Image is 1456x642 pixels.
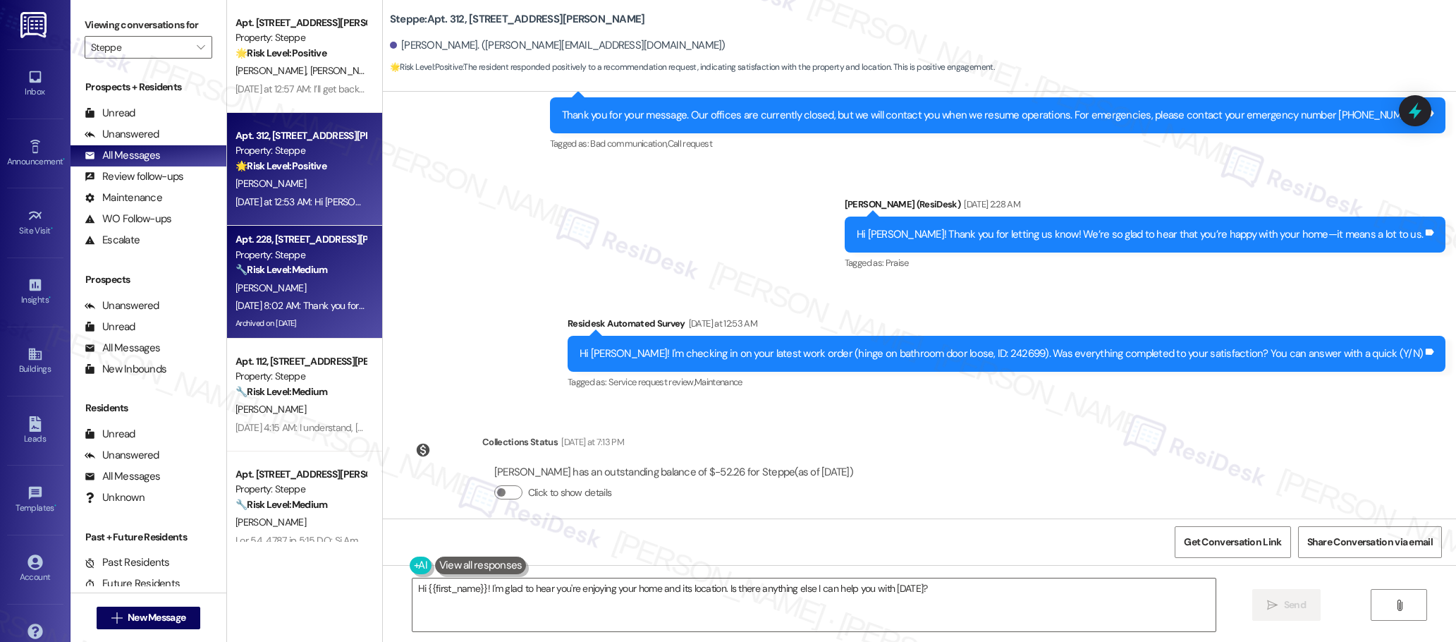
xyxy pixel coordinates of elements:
div: All Messages [85,469,160,484]
i:  [197,42,204,53]
span: [PERSON_NAME] [235,516,306,528]
span: • [51,224,53,234]
div: [DATE] at 12:57 AM: I’ll get back to you once I hear back from our site team. In the meantime, if... [235,83,878,95]
div: Residesk Automated Survey [568,316,1445,336]
div: [DATE] 2:28 AM [960,197,1020,212]
div: Residents [71,401,226,416]
div: Collections Status [482,435,558,449]
div: Apt. [STREET_ADDRESS][PERSON_NAME] [235,467,366,482]
div: Property: Steppe [235,248,366,262]
span: [PERSON_NAME] [310,64,380,77]
span: [PERSON_NAME] [235,281,306,294]
strong: 🌟 Risk Level: Positive [235,47,326,59]
b: Steppe: Apt. 312, [STREET_ADDRESS][PERSON_NAME] [390,12,645,27]
span: Service request review , [608,376,695,388]
strong: 🌟 Risk Level: Positive [235,159,326,172]
a: Account [7,550,63,588]
div: New Inbounds [85,362,166,377]
strong: 🔧 Risk Level: Medium [235,263,327,276]
label: Viewing conversations for [85,14,212,36]
img: ResiDesk Logo [20,12,49,38]
div: WO Follow-ups [85,212,171,226]
i:  [1394,600,1405,611]
div: [PERSON_NAME] has an outstanding balance of $-52.26 for Steppe (as of [DATE]) [494,465,853,480]
a: Leads [7,412,63,450]
div: Property: Steppe [235,30,366,45]
div: [PERSON_NAME]. ([PERSON_NAME][EMAIL_ADDRESS][DOMAIN_NAME]) [390,38,726,53]
div: Unanswered [85,298,159,313]
div: [DATE] at 12:53 AM [685,316,757,331]
div: Thank you for your message. Our offices are currently closed, but we will contact you when we res... [562,108,1424,123]
button: Get Conversation Link [1175,526,1290,558]
strong: 🌟 Risk Level: Positive [390,61,463,73]
div: [PERSON_NAME] (ResiDesk) [845,197,1445,217]
a: Site Visit • [7,204,63,242]
div: All Messages [85,341,160,356]
div: Unread [85,106,135,121]
div: Escalate [85,233,140,248]
label: Click to show details [528,485,611,500]
div: Unanswered [85,448,159,463]
span: [PERSON_NAME] [235,177,306,190]
span: Praise [886,257,909,269]
button: Share Conversation via email [1298,526,1442,558]
div: Apt. 112, [STREET_ADDRESS][PERSON_NAME] [235,354,366,369]
button: Send [1252,589,1321,621]
span: Get Conversation Link [1184,535,1281,550]
div: Hi [PERSON_NAME]! Thank you for letting us know! We’re so glad to hear that you’re happy with you... [857,227,1423,242]
div: Apt. 228, [STREET_ADDRESS][PERSON_NAME] [235,232,366,247]
span: • [54,501,56,511]
div: [DATE] at 12:53 AM: Hi [PERSON_NAME]! I'm checking in on your latest work order (hinge on bathroo... [235,195,1085,208]
div: Review follow-ups [85,169,183,184]
div: Future Residents [85,576,180,591]
span: • [63,155,65,164]
div: Past Residents [85,555,170,570]
div: Property: Steppe [235,369,366,384]
strong: 🔧 Risk Level: Medium [235,385,327,398]
div: Hi [PERSON_NAME]! I'm checking in on your latest work order (hinge on bathroom door loose, ID: 24... [580,346,1423,361]
i:  [111,612,122,624]
span: Call request [668,138,712,150]
input: All communities [91,36,190,59]
a: Buildings [7,342,63,380]
div: [DATE] 4:15 AM: I understand, [PERSON_NAME]. I reviewed the previous work order, and it notes tha... [235,421,1248,434]
div: Unanswered [85,127,159,142]
div: Prospects [71,272,226,287]
div: Apt. [STREET_ADDRESS][PERSON_NAME] [235,16,366,30]
i:  [1267,600,1278,611]
span: Maintenance [695,376,742,388]
button: New Message [97,607,201,629]
span: [PERSON_NAME] [235,64,310,77]
span: : The resident responded positively to a recommendation request, indicating satisfaction with the... [390,60,994,75]
span: • [49,293,51,303]
div: Archived on [DATE] [234,315,367,332]
div: [DATE] at 7:13 PM [558,435,624,449]
div: [DATE] 8:02 AM: Thank you for your message. Our offices are currently closed, but we will contact... [235,299,1091,312]
div: Property: Steppe [235,143,366,158]
span: Bad communication , [590,138,667,150]
div: Apt. 312, [STREET_ADDRESS][PERSON_NAME] [235,128,366,143]
div: Tagged as: [568,372,1445,392]
div: Property: Steppe [235,482,366,497]
div: Maintenance [85,190,162,205]
div: Past + Future Residents [71,530,226,545]
span: Share Conversation via email [1307,535,1433,550]
div: Unread [85,320,135,334]
span: Send [1284,598,1306,612]
textarea: Hi {{first_name}}! I'm glad to hear you're enjoying your home and its location. Is there anything... [412,579,1216,631]
span: [PERSON_NAME] [235,403,306,416]
div: Tagged as: [845,253,1445,273]
a: Inbox [7,65,63,103]
div: Unread [85,427,135,442]
strong: 🔧 Risk Level: Medium [235,498,327,511]
a: Templates • [7,481,63,519]
div: All Messages [85,148,160,163]
span: New Message [128,610,185,625]
div: Prospects + Residents [71,80,226,95]
div: Tagged as: [550,133,1446,154]
a: Insights • [7,273,63,311]
div: Unknown [85,490,145,505]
